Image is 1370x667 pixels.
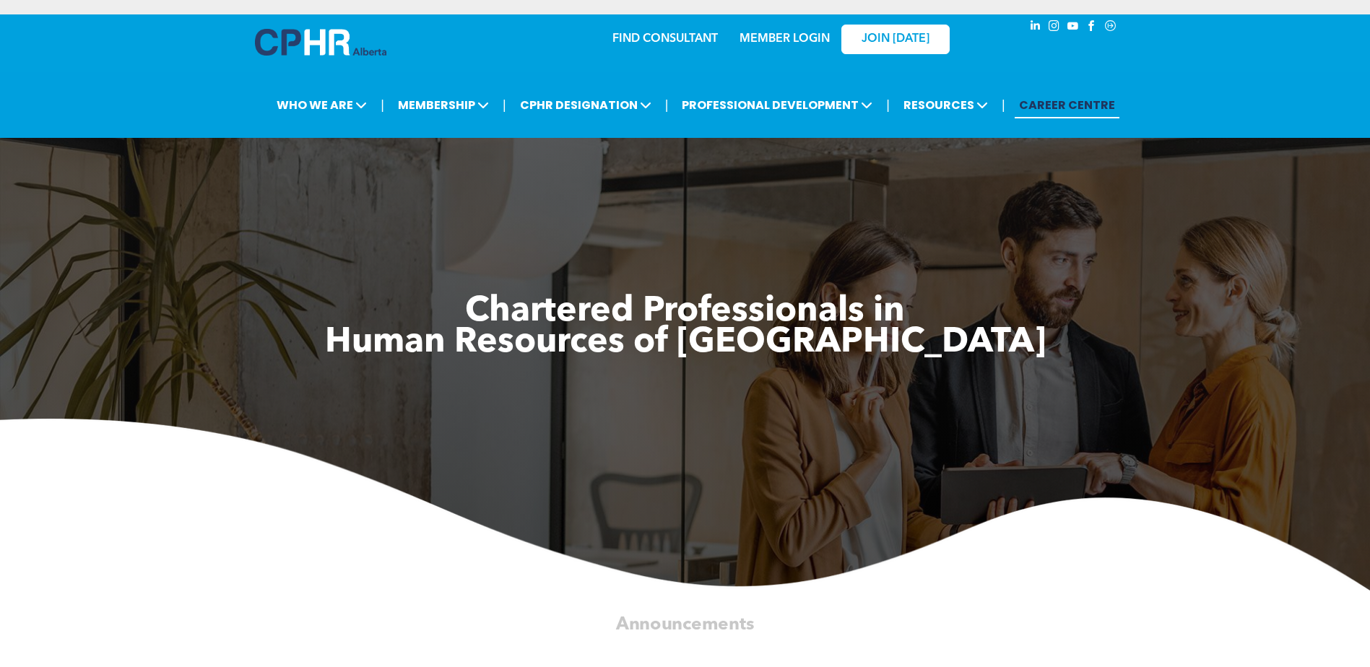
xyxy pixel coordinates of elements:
a: facebook [1084,18,1100,38]
a: JOIN [DATE] [841,25,950,54]
span: MEMBERSHIP [394,92,493,118]
span: Chartered Professionals in [465,295,905,329]
a: CAREER CENTRE [1015,92,1119,118]
a: instagram [1046,18,1062,38]
li: | [1002,90,1005,120]
span: WHO WE ARE [272,92,371,118]
li: | [503,90,506,120]
li: | [886,90,890,120]
span: Announcements [616,615,754,632]
span: PROFESSIONAL DEVELOPMENT [677,92,877,118]
li: | [665,90,669,120]
a: Social network [1103,18,1119,38]
span: CPHR DESIGNATION [516,92,656,118]
a: MEMBER LOGIN [740,33,830,45]
li: | [381,90,384,120]
span: Human Resources of [GEOGRAPHIC_DATA] [325,326,1046,360]
a: FIND CONSULTANT [612,33,718,45]
img: A blue and white logo for cp alberta [255,29,386,56]
span: JOIN [DATE] [862,32,929,46]
a: linkedin [1028,18,1044,38]
a: youtube [1065,18,1081,38]
span: RESOURCES [899,92,992,118]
